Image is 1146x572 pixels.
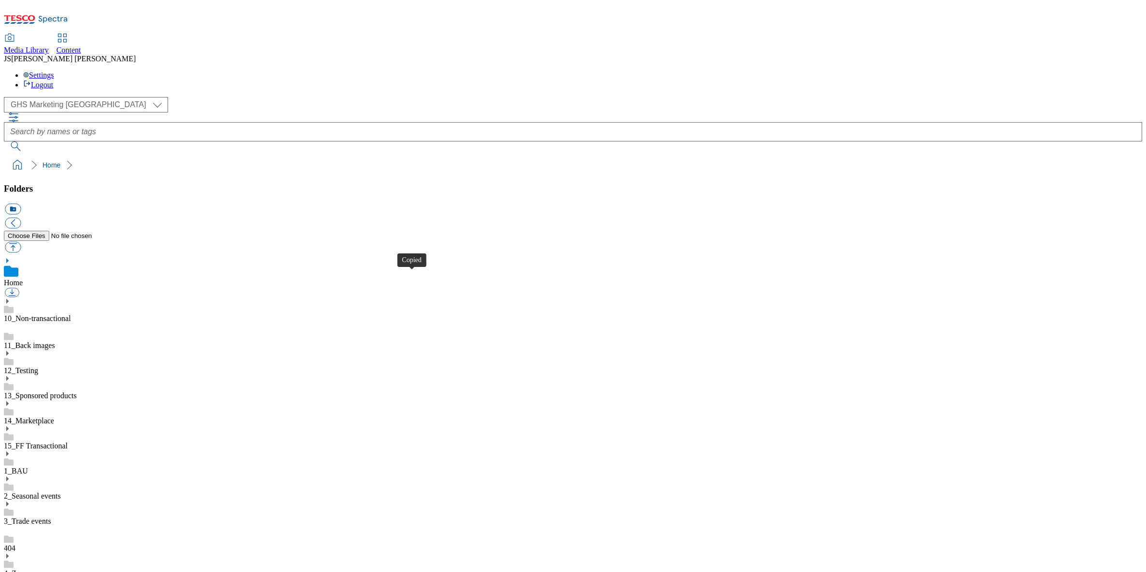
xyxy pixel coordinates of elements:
[4,314,71,322] a: 10_Non-transactional
[4,366,38,375] a: 12_Testing
[4,55,11,63] span: JS
[4,544,15,552] a: 404
[10,157,25,173] a: home
[4,122,1142,141] input: Search by names or tags
[4,517,51,525] a: 3_Trade events
[4,391,77,400] a: 13_Sponsored products
[57,46,81,54] span: Content
[4,341,55,349] a: 11_Back images
[4,279,23,287] a: Home
[11,55,136,63] span: [PERSON_NAME] [PERSON_NAME]
[42,161,60,169] a: Home
[4,183,1142,194] h3: Folders
[23,81,53,89] a: Logout
[4,442,68,450] a: 15_FF Transactional
[23,71,54,79] a: Settings
[4,467,28,475] a: 1_BAU
[4,417,54,425] a: 14_Marketplace
[57,34,81,55] a: Content
[4,156,1142,174] nav: breadcrumb
[4,492,61,500] a: 2_Seasonal events
[4,46,49,54] span: Media Library
[4,34,49,55] a: Media Library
